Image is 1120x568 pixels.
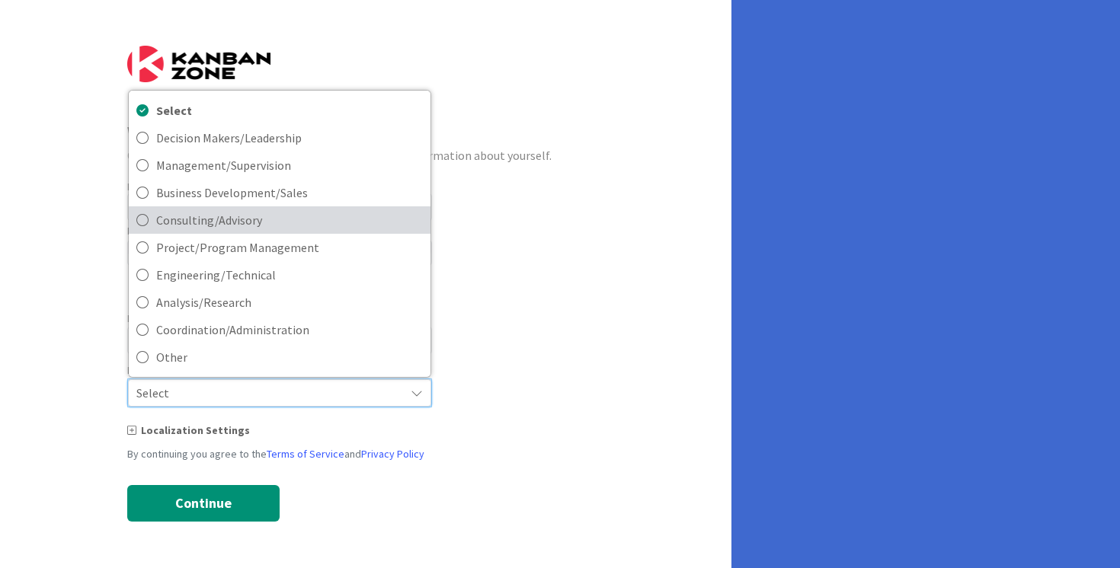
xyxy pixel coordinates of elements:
a: Business Development/Sales [129,179,430,206]
img: Kanban Zone [127,46,270,82]
div: Create your account profile by providing a little more information about yourself. [127,146,605,164]
span: Business Development/Sales [156,181,423,204]
a: Terms of Service [267,447,344,461]
label: My Primary Role [127,362,200,378]
div: Welcome! [127,119,605,146]
span: Analysis/Research [156,291,423,314]
span: Decision Makers/Leadership [156,126,423,149]
span: Engineering/Technical [156,263,423,286]
a: Decision Makers/Leadership [129,124,430,152]
label: Backup Password [127,223,208,239]
span: Other [156,346,423,369]
div: By continuing you agree to the and [127,446,605,462]
button: Continue [127,485,280,522]
a: Consulting/Advisory [129,206,430,234]
span: Select [136,382,397,404]
span: Project/Program Management [156,236,423,259]
a: Analysis/Research [129,289,430,316]
a: Management/Supervision [129,152,430,179]
a: Privacy Policy [361,447,424,461]
span: Coordination/Administration [156,318,423,341]
label: First Name [127,180,176,193]
span: Management/Supervision [156,154,423,177]
a: Engineering/Technical [129,261,430,289]
a: Select [129,97,430,124]
label: My Area of Focus [127,311,206,327]
a: Other [129,343,430,371]
span: Consulting/Advisory [156,209,423,231]
a: Project/Program Management [129,234,430,261]
div: Localization Settings [127,423,605,439]
span: Select [156,99,423,122]
a: Coordination/Administration [129,316,430,343]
